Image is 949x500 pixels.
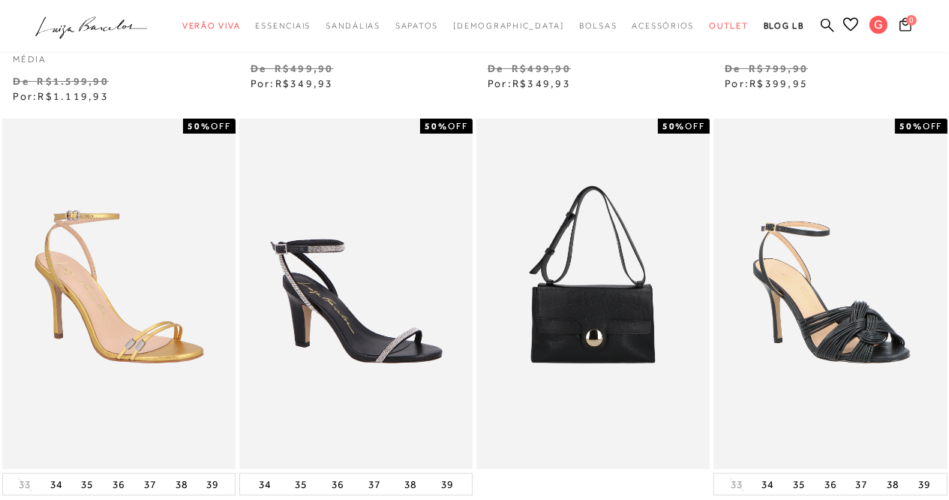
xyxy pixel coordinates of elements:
[709,21,749,30] span: Outlet
[327,474,348,495] button: 36
[275,77,334,89] span: R$349,93
[579,21,617,30] span: Bolsas
[395,21,438,30] span: Sapatos
[685,121,705,131] span: OFF
[251,62,266,74] small: De
[448,121,468,131] span: OFF
[425,121,448,131] strong: 50%
[211,121,231,131] span: OFF
[256,21,311,30] span: Essenciais
[4,121,234,467] img: SANDÁLIA DE TIRAS ULTRA FINAS EM COURO DOURADO DE SALTO ALTO FINO
[882,474,903,495] button: 38
[715,121,945,467] img: SANDÁLIA SALTO ALTO MULTITIRAS ROLOTÊ PRETO
[171,474,192,495] button: 38
[326,21,380,30] span: Sandálias
[326,12,380,40] a: categoryNavScreenReaderText
[46,474,67,495] button: 34
[749,62,808,74] small: R$799,90
[254,474,275,495] button: 34
[709,12,749,40] a: categoryNavScreenReaderText
[923,121,943,131] span: OFF
[14,477,35,492] button: 33
[275,62,334,74] small: R$499,90
[188,121,211,131] strong: 50%
[788,474,809,495] button: 35
[820,474,841,495] button: 36
[251,77,334,89] span: Por:
[4,121,234,467] a: SANDÁLIA DE TIRAS ULTRA FINAS EM COURO DOURADO DE SALTO ALTO FINO SANDÁLIA DE TIRAS ULTRA FINAS E...
[478,121,708,467] img: BOLSA CROSSBODY EM COURO PRETO COM FECHAMENTO DE METAL MÉDIA
[512,77,571,89] span: R$349,93
[256,12,311,40] a: categoryNavScreenReaderText
[914,474,935,495] button: 39
[14,90,109,102] span: Por:
[632,12,695,40] a: categoryNavScreenReaderText
[579,12,617,40] a: categoryNavScreenReaderText
[400,474,421,495] button: 38
[182,21,241,30] span: Verão Viva
[715,121,945,467] a: SANDÁLIA SALTO ALTO MULTITIRAS ROLOTÊ PRETO SANDÁLIA SALTO ALTO MULTITIRAS ROLOTÊ PRETO
[895,17,916,37] button: 0
[108,474,129,495] button: 36
[764,12,804,40] a: BLOG LB
[512,62,571,74] small: R$499,90
[662,121,686,131] strong: 50%
[757,474,778,495] button: 34
[77,474,98,495] button: 35
[725,62,740,74] small: De
[725,77,808,89] span: Por:
[453,21,564,30] span: [DEMOGRAPHIC_DATA]
[632,21,695,30] span: Acessórios
[749,77,808,89] span: R$399,95
[241,121,471,467] img: SANDÁLIA DE TIRAS BRILHANTES EM COURO PRETO E SALTO ALTO
[364,474,385,495] button: 37
[38,90,108,102] span: R$1.119,93
[182,12,241,40] a: categoryNavScreenReaderText
[14,75,29,87] small: De
[899,121,923,131] strong: 50%
[863,15,895,38] button: G
[726,477,747,492] button: 33
[395,12,438,40] a: categoryNavScreenReaderText
[437,474,458,495] button: 39
[453,12,564,40] a: noSubCategoriesText
[851,474,872,495] button: 37
[764,21,804,30] span: BLOG LB
[478,121,708,467] a: BOLSA CROSSBODY EM COURO PRETO COM FECHAMENTO DE METAL MÉDIA BOLSA CROSSBODY EM COURO PRETO COM F...
[488,77,571,89] span: Por:
[140,474,161,495] button: 37
[241,121,471,467] a: SANDÁLIA DE TIRAS BRILHANTES EM COURO PRETO E SALTO ALTO SANDÁLIA DE TIRAS BRILHANTES EM COURO PR...
[37,75,108,87] small: R$1.599,90
[488,62,503,74] small: De
[202,474,223,495] button: 39
[906,15,917,26] span: 0
[869,16,887,34] span: G
[290,474,311,495] button: 35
